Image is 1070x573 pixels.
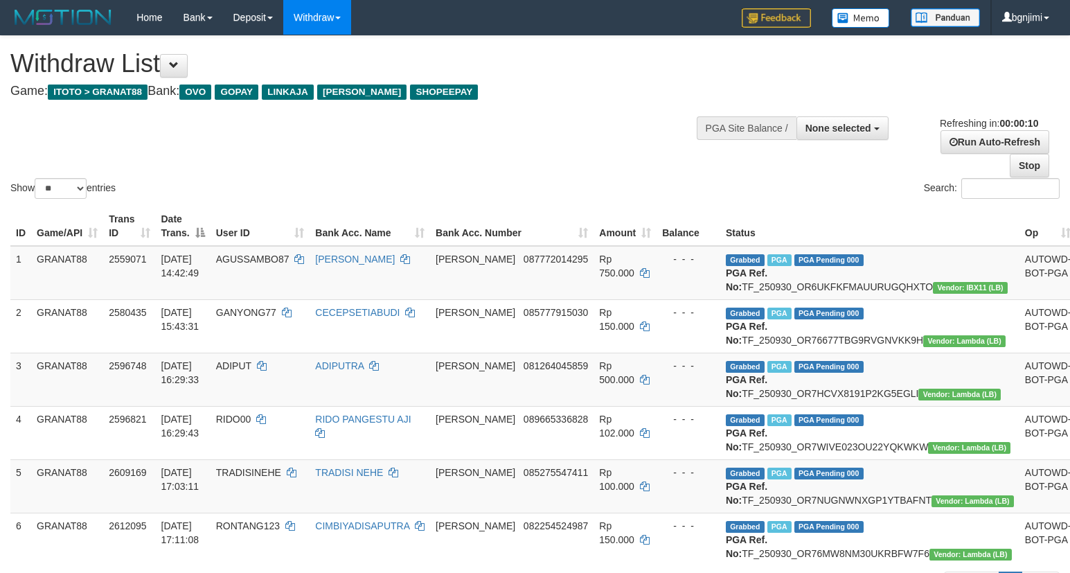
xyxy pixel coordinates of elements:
[720,406,1019,459] td: TF_250930_OR7WIVE023OU22YQKWKW
[31,406,103,459] td: GRANAT88
[726,254,765,266] span: Grabbed
[216,520,280,531] span: RONTANG123
[726,468,765,479] span: Grabbed
[216,254,289,265] span: AGUSSAMBO87
[726,361,765,373] span: Grabbed
[161,467,199,492] span: [DATE] 17:03:11
[430,206,594,246] th: Bank Acc. Number: activate to sort column ascending
[599,414,634,439] span: Rp 102.000
[31,206,103,246] th: Game/API: activate to sort column ascending
[31,459,103,513] td: GRANAT88
[933,282,1008,294] span: Vendor URL: https://dashboard.q2checkout.com/secure
[599,254,634,279] span: Rp 750.000
[767,414,792,426] span: Marked by bgndedek
[10,7,116,28] img: MOTION_logo.png
[940,118,1038,129] span: Refreshing in:
[161,414,199,439] span: [DATE] 16:29:43
[10,206,31,246] th: ID
[720,513,1019,566] td: TF_250930_OR76MW8NM30UKRBFW7F6
[179,85,211,100] span: OVO
[599,360,634,385] span: Rp 500.000
[726,521,765,533] span: Grabbed
[109,520,147,531] span: 2612095
[599,307,634,332] span: Rp 150.000
[796,116,889,140] button: None selected
[524,360,588,371] span: Copy 081264045859 to clipboard
[918,389,1001,400] span: Vendor URL: https://dashboard.q2checkout.com/secure
[410,85,478,100] span: SHOPEEPAY
[794,361,864,373] span: PGA Pending
[315,414,411,425] a: RIDO PANGESTU AJI
[657,206,720,246] th: Balance
[599,467,634,492] span: Rp 100.000
[315,360,364,371] a: ADIPUTRA
[524,254,588,265] span: Copy 087772014295 to clipboard
[436,307,515,318] span: [PERSON_NAME]
[794,308,864,319] span: PGA Pending
[10,178,116,199] label: Show entries
[161,520,199,545] span: [DATE] 17:11:08
[697,116,796,140] div: PGA Site Balance /
[317,85,407,100] span: [PERSON_NAME]
[31,246,103,300] td: GRANAT88
[726,374,767,399] b: PGA Ref. No:
[767,468,792,479] span: Marked by bgndedek
[10,299,31,353] td: 2
[31,299,103,353] td: GRANAT88
[794,468,864,479] span: PGA Pending
[436,254,515,265] span: [PERSON_NAME]
[924,178,1060,199] label: Search:
[720,299,1019,353] td: TF_250930_OR76677TBG9RVGNVKK9H
[726,414,765,426] span: Grabbed
[524,520,588,531] span: Copy 082254524987 to clipboard
[10,50,699,78] h1: Withdraw List
[436,414,515,425] span: [PERSON_NAME]
[211,206,310,246] th: User ID: activate to sort column ascending
[767,308,792,319] span: Marked by bgndedek
[794,521,864,533] span: PGA Pending
[216,307,276,318] span: GANYONG77
[929,549,1012,561] span: Vendor URL: https://dashboard.q2checkout.com/secure
[662,252,715,266] div: - - -
[794,414,864,426] span: PGA Pending
[109,254,147,265] span: 2559071
[662,466,715,479] div: - - -
[216,467,281,478] span: TRADISINEHE
[103,206,155,246] th: Trans ID: activate to sort column ascending
[109,467,147,478] span: 2609169
[109,414,147,425] span: 2596821
[315,254,395,265] a: [PERSON_NAME]
[726,308,765,319] span: Grabbed
[794,254,864,266] span: PGA Pending
[215,85,258,100] span: GOPAY
[161,307,199,332] span: [DATE] 15:43:31
[767,254,792,266] span: Marked by bgndedek
[726,321,767,346] b: PGA Ref. No:
[315,467,383,478] a: TRADISI NEHE
[156,206,211,246] th: Date Trans.: activate to sort column descending
[524,414,588,425] span: Copy 089665336828 to clipboard
[48,85,148,100] span: ITOTO > GRANAT88
[31,513,103,566] td: GRANAT88
[436,520,515,531] span: [PERSON_NAME]
[662,306,715,319] div: - - -
[262,85,314,100] span: LINKAJA
[10,406,31,459] td: 4
[109,307,147,318] span: 2580435
[720,246,1019,300] td: TF_250930_OR6UKFKFMAUURUGQHXTO
[662,412,715,426] div: - - -
[805,123,871,134] span: None selected
[662,519,715,533] div: - - -
[315,307,400,318] a: CECEPSETIABUDI
[742,8,811,28] img: Feedback.jpg
[10,353,31,406] td: 3
[1010,154,1049,177] a: Stop
[10,513,31,566] td: 6
[999,118,1038,129] strong: 00:00:10
[310,206,430,246] th: Bank Acc. Name: activate to sort column ascending
[161,254,199,279] span: [DATE] 14:42:49
[726,481,767,506] b: PGA Ref. No:
[923,335,1006,347] span: Vendor URL: https://dashboard.q2checkout.com/secure
[10,459,31,513] td: 5
[31,353,103,406] td: GRANAT88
